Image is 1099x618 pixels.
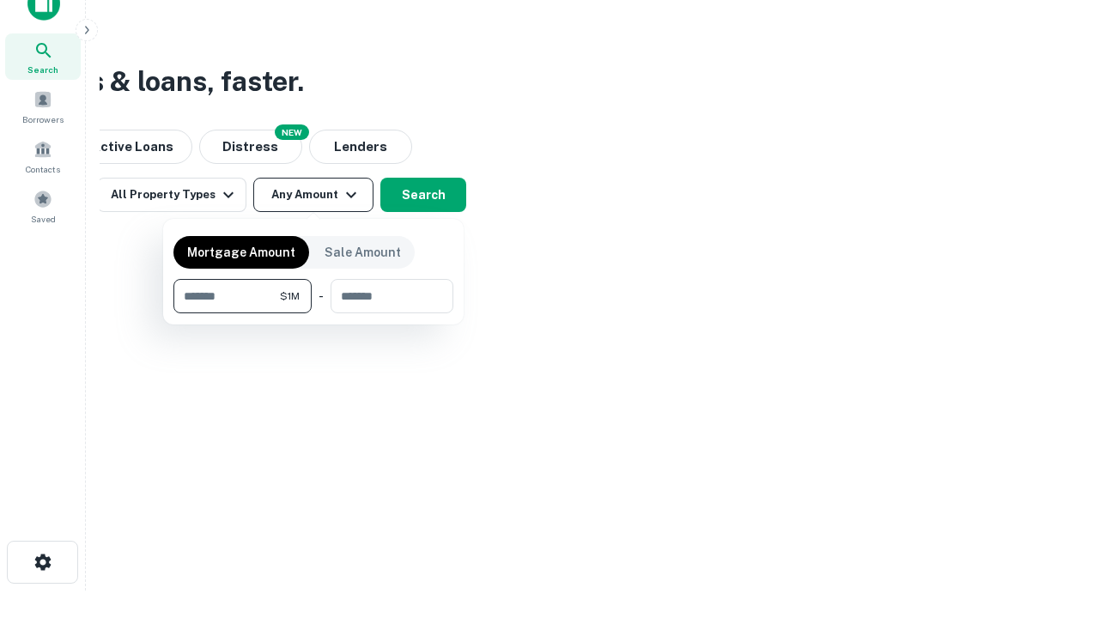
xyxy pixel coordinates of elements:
div: - [319,279,324,313]
iframe: Chat Widget [1013,481,1099,563]
p: Sale Amount [325,243,401,262]
p: Mortgage Amount [187,243,295,262]
span: $1M [280,288,300,304]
